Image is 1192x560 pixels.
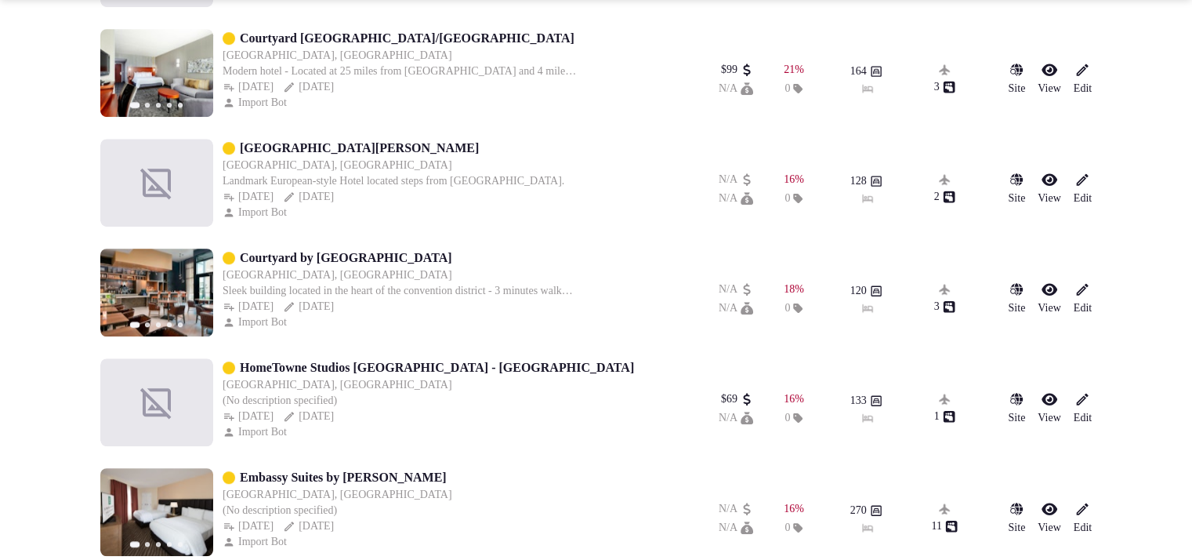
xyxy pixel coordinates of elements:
[1038,391,1060,426] a: View
[784,172,804,187] button: 16%
[784,501,804,517] div: 16 %
[719,172,753,187] button: N/A
[784,62,804,78] button: 21%
[167,103,172,107] button: Go to slide 4
[1008,501,1025,536] a: Site
[850,393,867,409] span: 133
[934,299,955,315] button: 3
[223,205,290,220] div: Import Bot
[719,300,753,316] button: N/A
[784,191,790,206] span: 0
[223,267,452,283] button: [GEOGRAPHIC_DATA], [GEOGRAPHIC_DATA]
[223,48,452,64] button: [GEOGRAPHIC_DATA], [GEOGRAPHIC_DATA]
[167,322,172,327] button: Go to slide 4
[178,103,183,107] button: Go to slide 5
[145,322,150,327] button: Go to slide 2
[223,315,290,330] div: Import Bot
[283,189,334,205] div: [DATE]
[240,468,447,487] a: Embassy Suites by [PERSON_NAME]
[721,62,753,78] button: $99
[223,503,452,518] div: (No description specified)
[167,542,172,547] button: Go to slide 4
[240,139,479,158] a: [GEOGRAPHIC_DATA][PERSON_NAME]
[721,391,753,407] button: $69
[784,410,790,426] span: 0
[850,503,882,518] button: 270
[240,358,634,377] a: HomeTowne Studios [GEOGRAPHIC_DATA] - [GEOGRAPHIC_DATA]
[784,391,804,407] button: 16%
[223,377,452,393] button: [GEOGRAPHIC_DATA], [GEOGRAPHIC_DATA]
[784,282,804,297] button: 18%
[283,518,334,534] div: [DATE]
[223,95,290,111] button: Import Bot
[145,103,150,107] button: Go to slide 2
[1038,282,1060,316] a: View
[784,520,790,536] span: 0
[223,189,274,205] button: [DATE]
[130,541,140,547] button: Go to slide 1
[223,283,579,299] div: Sleek building located in the heart of the convention district - 3 minutes walk from the nearest ...
[1038,501,1060,536] a: View
[178,542,183,547] button: Go to slide 5
[850,64,882,79] button: 164
[850,283,867,299] span: 120
[934,189,955,205] button: 2
[223,424,290,440] button: Import Bot
[223,173,564,189] div: Landmark European-style Hotel located steps from [GEOGRAPHIC_DATA].
[156,542,161,547] button: Go to slide 3
[130,102,140,108] button: Go to slide 1
[934,79,955,95] button: 3
[784,81,790,96] span: 0
[223,487,452,503] button: [GEOGRAPHIC_DATA], [GEOGRAPHIC_DATA]
[223,79,274,95] button: [DATE]
[1038,62,1060,96] a: View
[223,409,274,424] button: [DATE]
[100,29,213,117] img: Featured image for Courtyard Phoenix North/Happy Valley
[1008,172,1025,206] button: Site
[223,518,274,534] button: [DATE]
[784,62,804,78] div: 21 %
[1074,282,1092,316] a: Edit
[719,81,753,96] button: N/A
[283,299,334,315] button: [DATE]
[784,282,804,297] div: 18 %
[223,158,452,173] button: [GEOGRAPHIC_DATA], [GEOGRAPHIC_DATA]
[240,29,574,48] a: Courtyard [GEOGRAPHIC_DATA]/[GEOGRAPHIC_DATA]
[850,283,882,299] button: 120
[850,64,867,79] span: 164
[1074,391,1092,426] a: Edit
[719,520,753,536] button: N/A
[719,501,753,517] button: N/A
[283,79,334,95] button: [DATE]
[719,410,753,426] button: N/A
[283,409,334,424] button: [DATE]
[1008,62,1025,96] button: Site
[1008,282,1025,316] a: Site
[719,282,753,297] button: N/A
[934,409,955,424] div: 1
[223,393,579,409] div: (No description specified)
